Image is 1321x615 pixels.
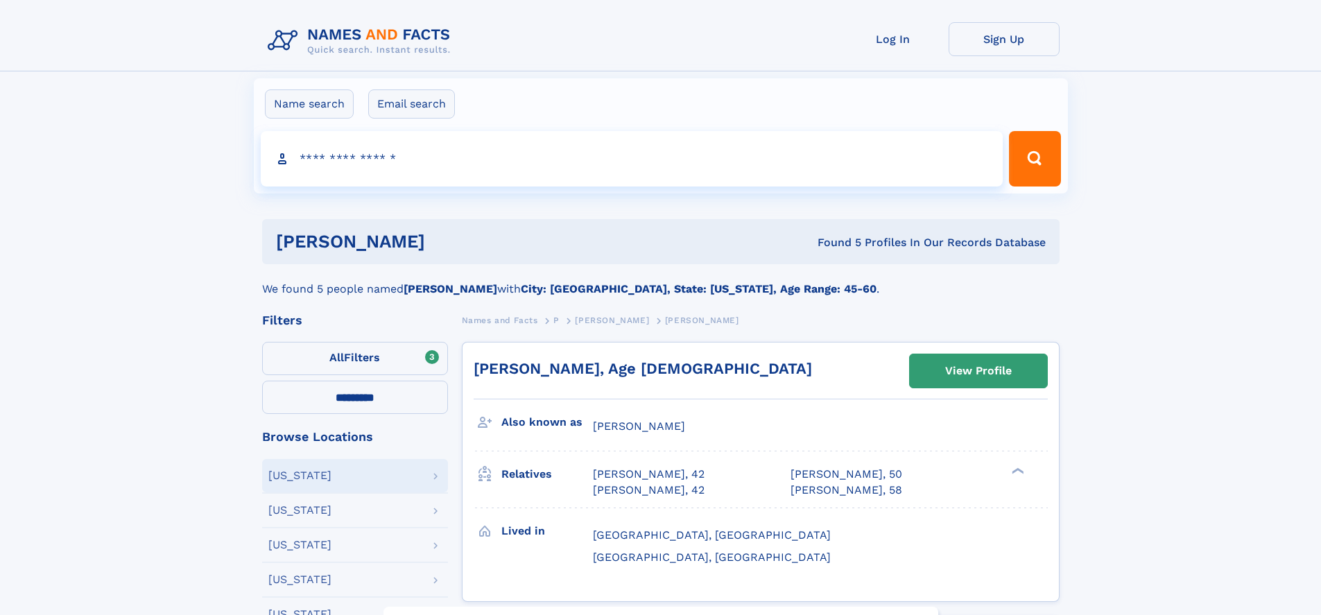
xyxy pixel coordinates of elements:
b: [PERSON_NAME] [404,282,497,295]
div: View Profile [945,355,1012,387]
a: View Profile [910,354,1047,388]
span: [GEOGRAPHIC_DATA], [GEOGRAPHIC_DATA] [593,551,831,564]
span: P [553,315,560,325]
div: Found 5 Profiles In Our Records Database [621,235,1046,250]
div: [US_STATE] [268,505,331,516]
a: [PERSON_NAME], 42 [593,483,705,498]
button: Search Button [1009,131,1060,187]
a: P [553,311,560,329]
span: [GEOGRAPHIC_DATA], [GEOGRAPHIC_DATA] [593,528,831,542]
a: [PERSON_NAME], Age [DEMOGRAPHIC_DATA] [474,360,812,377]
a: [PERSON_NAME] [575,311,649,329]
a: Log In [838,22,949,56]
span: [PERSON_NAME] [593,419,685,433]
div: We found 5 people named with . [262,264,1060,297]
img: Logo Names and Facts [262,22,462,60]
a: Sign Up [949,22,1060,56]
a: [PERSON_NAME], 50 [791,467,902,482]
div: Browse Locations [262,431,448,443]
h3: Also known as [501,410,593,434]
a: [PERSON_NAME], 58 [791,483,902,498]
span: [PERSON_NAME] [665,315,739,325]
span: [PERSON_NAME] [575,315,649,325]
h3: Lived in [501,519,593,543]
div: [US_STATE] [268,574,331,585]
h3: Relatives [501,462,593,486]
div: [US_STATE] [268,470,331,481]
div: [US_STATE] [268,539,331,551]
b: City: [GEOGRAPHIC_DATA], State: [US_STATE], Age Range: 45-60 [521,282,877,295]
span: All [329,351,344,364]
div: ❯ [1008,467,1025,476]
label: Email search [368,89,455,119]
input: search input [261,131,1003,187]
h1: [PERSON_NAME] [276,233,621,250]
a: [PERSON_NAME], 42 [593,467,705,482]
a: Names and Facts [462,311,538,329]
div: Filters [262,314,448,327]
label: Filters [262,342,448,375]
label: Name search [265,89,354,119]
